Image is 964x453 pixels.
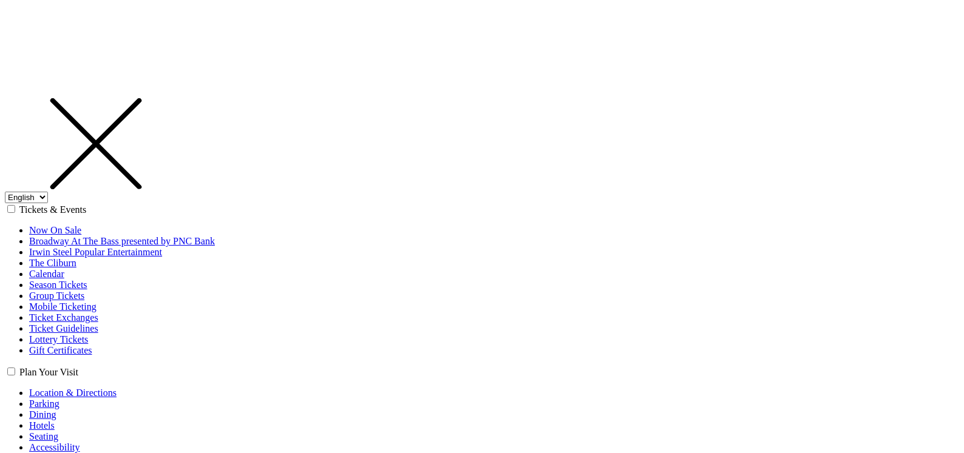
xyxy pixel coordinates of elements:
[29,420,55,431] a: Hotels
[29,312,98,323] a: Ticket Exchanges
[29,258,76,268] a: The Cliburn
[29,225,81,235] a: Now On Sale
[19,367,78,377] label: Plan Your Visit
[29,301,97,312] a: Mobile Ticketing
[29,280,87,290] a: Season Tickets
[29,236,215,246] a: Broadway At The Bass presented by PNC Bank
[29,388,117,398] a: Location & Directions
[29,431,58,441] a: Seating
[29,345,92,355] a: Gift Certificates
[29,290,84,301] a: Group Tickets
[29,323,98,334] a: Ticket Guidelines
[29,247,162,257] a: Irwin Steel Popular Entertainment
[29,334,88,344] a: Lottery Tickets
[29,398,59,409] a: Parking
[29,409,56,420] a: Dining
[29,442,80,452] a: Accessibility
[5,192,48,203] select: Select:
[29,269,64,279] a: Calendar
[19,204,87,215] label: Tickets & Events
